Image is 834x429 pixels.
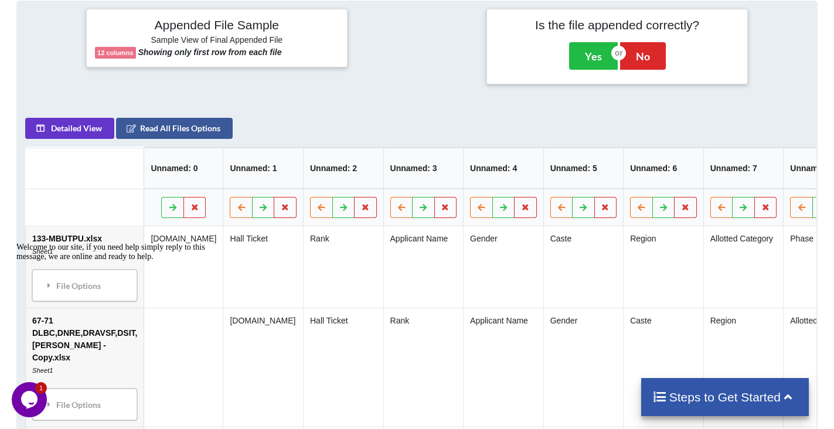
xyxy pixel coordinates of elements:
span: Welcome to our site, if you need help simply reply to this message, we are online and ready to help. [5,5,193,23]
h4: Is the file appended correctly? [495,18,739,32]
th: Unnamed: 5 [543,148,624,189]
th: Unnamed: 3 [383,148,464,189]
td: Gender [463,226,543,308]
div: File Options [36,392,134,417]
div: Welcome to our site, if you need help simply reply to this message, we are online and ready to help. [5,5,216,23]
th: Unnamed: 0 [144,148,223,189]
b: 12 columns [97,49,134,56]
button: Detailed View [25,118,114,139]
td: Caste [623,308,703,427]
td: [DOMAIN_NAME] [144,226,223,308]
td: Region [703,308,784,427]
th: Unnamed: 6 [623,148,703,189]
td: 133-MBUTPU.xlsx [26,226,144,308]
th: Unnamed: 4 [463,148,543,189]
iframe: chat widget [12,238,223,376]
td: Caste [543,226,624,308]
td: [DOMAIN_NAME] [223,308,304,427]
iframe: chat widget [12,382,49,417]
h6: Sample View of Final Appended File [95,35,339,47]
button: No [620,42,666,69]
td: Rank [383,308,464,427]
td: Gender [543,308,624,427]
td: Rank [303,226,383,308]
td: Hall Ticket [223,226,304,308]
td: Region [623,226,703,308]
button: Read All Files Options [116,118,233,139]
th: Unnamed: 1 [223,148,304,189]
td: Hall Ticket [303,308,383,427]
h4: Steps to Get Started [653,390,798,404]
td: Applicant Name [463,308,543,427]
th: Unnamed: 2 [303,148,383,189]
td: Applicant Name [383,226,464,308]
td: Allotted Category [703,226,784,308]
h4: Appended File Sample [95,18,339,34]
button: Yes [569,42,618,69]
th: Unnamed: 7 [703,148,784,189]
b: Showing only first row from each file [138,47,281,57]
